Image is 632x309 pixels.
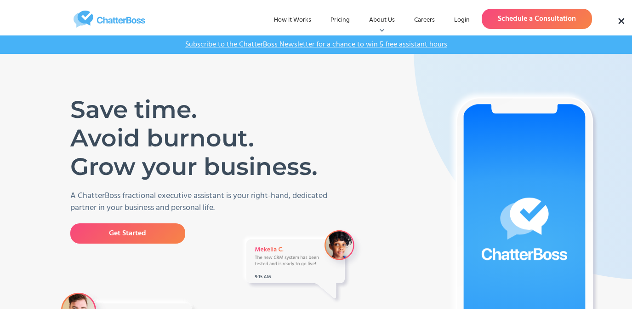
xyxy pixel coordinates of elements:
[407,12,442,29] a: Careers
[70,190,339,214] p: A ChatterBoss fractional executive assistant is your right-hand, dedicated partner in your busine...
[40,11,178,28] a: home
[369,16,395,25] div: About Us
[447,12,477,29] a: Login
[362,12,402,29] div: About Us
[181,40,452,49] a: Subscribe to the ChatterBoss Newsletter for a chance to win 5 free assistant hours
[482,9,592,29] a: Schedule a Consultation
[267,12,319,29] a: How it Works
[239,227,365,305] img: A Message from VA Mekelia
[70,223,185,244] a: Get Started
[323,12,357,29] a: Pricing
[70,95,325,181] h1: Save time. Avoid burnout. Grow your business.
